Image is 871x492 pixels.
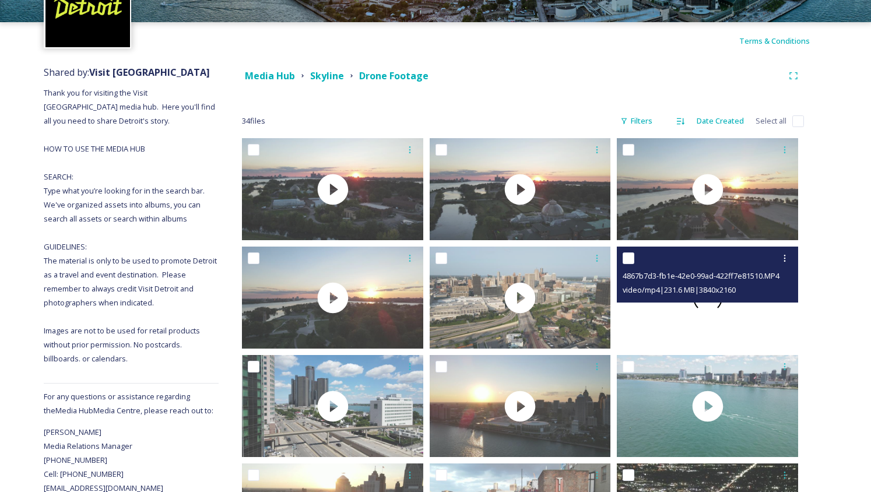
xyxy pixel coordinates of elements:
[739,36,810,46] span: Terms & Conditions
[430,138,611,240] img: thumbnail
[691,110,750,132] div: Date Created
[623,270,779,281] span: 4867b7d3-fb1e-42e0-99ad-422ff7e81510.MP4
[89,66,210,79] strong: Visit [GEOGRAPHIC_DATA]
[310,69,344,82] strong: Skyline
[242,115,265,126] span: 34 file s
[44,87,219,364] span: Thank you for visiting the Visit [GEOGRAPHIC_DATA] media hub. Here you'll find all you need to sh...
[44,66,210,79] span: Shared by:
[739,34,827,48] a: Terms & Conditions
[614,110,658,132] div: Filters
[617,138,798,240] img: thumbnail
[359,69,429,82] strong: Drone Footage
[756,115,786,126] span: Select all
[430,355,611,457] img: thumbnail
[242,138,423,240] img: thumbnail
[242,355,423,457] img: thumbnail
[242,247,423,349] img: thumbnail
[430,247,611,349] img: thumbnail
[623,284,736,295] span: video/mp4 | 231.6 MB | 3840 x 2160
[617,355,798,457] img: thumbnail
[245,69,295,82] strong: Media Hub
[44,391,213,416] span: For any questions or assistance regarding the Media Hub Media Centre, please reach out to:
